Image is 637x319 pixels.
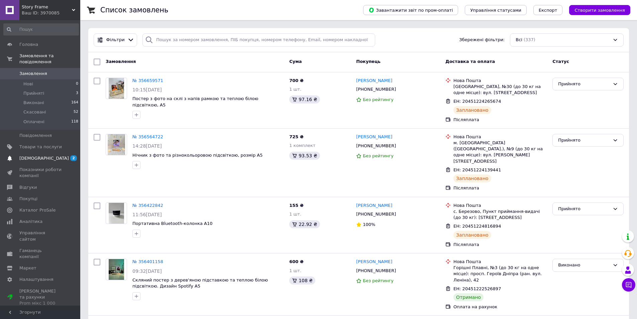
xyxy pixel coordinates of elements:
span: Без рейтингу [363,278,394,283]
a: Скляний постер з дерев'яною підставкою та теплою білою підсвіткою. Дизайн Spotify А5 [132,277,268,289]
div: Отримано [453,293,484,301]
button: Чат з покупцем [622,278,635,292]
div: 93.53 ₴ [289,152,320,160]
span: Управління статусами [470,8,521,13]
span: Замовлення [19,71,47,77]
button: Управління статусами [465,5,527,15]
span: 725 ₴ [289,134,304,139]
span: Фільтри [106,37,125,43]
span: 1 комплект [289,143,315,148]
div: Післяплата [453,117,547,123]
a: Фото товару [106,203,127,224]
a: Створити замовлення [562,7,630,12]
div: 97.16 ₴ [289,95,320,103]
span: Покупці [19,196,37,202]
span: 09:32[DATE] [132,268,162,274]
span: Управління сайтом [19,230,62,242]
div: с. Березово, Пункт приймання-видачі (до 30 кг): [STREET_ADDRESS] [453,209,547,221]
span: Без рейтингу [363,153,394,158]
div: Ваш ID: 3970085 [22,10,80,16]
a: [PERSON_NAME] [356,203,392,209]
span: Аналітика [19,219,42,225]
span: 100% [363,222,375,227]
span: Оплачені [23,119,44,125]
span: Відгуки [19,184,37,190]
span: Доставка та оплата [445,59,495,64]
input: Пошук за номером замовлення, ПІБ покупця, номером телефону, Email, номером накладної [142,33,375,47]
span: 700 ₴ [289,78,304,83]
div: Нова Пошта [453,203,547,209]
span: 1 шт. [289,212,301,217]
div: Післяплата [453,242,547,248]
span: 0 [76,81,78,87]
a: № 356401158 [132,259,163,264]
span: Показники роботи компанії [19,167,62,179]
span: 14:28[DATE] [132,143,162,149]
span: 118 [71,119,78,125]
img: Фото товару [108,134,125,155]
span: 1 шт. [289,268,301,273]
span: Замовлення та повідомлення [19,53,80,65]
span: Створити замовлення [574,8,625,13]
span: ЕН: 20451222526897 [453,286,501,291]
div: [PHONE_NUMBER] [355,85,397,94]
a: Постер з фото на склі з напів рамкою та теплою білою підсвіткою, А5 [132,96,258,107]
span: 52 [74,109,78,115]
span: Експорт [539,8,557,13]
span: ЕН: 20451224265674 [453,99,501,104]
span: Головна [19,42,38,48]
div: Заплановано [453,106,491,114]
a: [PERSON_NAME] [356,259,392,265]
span: Виконані [23,100,44,106]
span: 3 [76,90,78,96]
span: Без рейтингу [363,97,394,102]
span: Маркет [19,265,36,271]
span: Каталог ProSale [19,207,56,213]
a: Нічник з фото та різнокольоровою підсвіткою, розмір А5 [132,153,263,158]
a: Портативна Bluetooth-колонка A10 [132,221,213,226]
span: 2 [70,155,77,161]
div: Заплановано [453,174,491,182]
div: [PHONE_NUMBER] [355,142,397,150]
div: 22.92 ₴ [289,220,320,228]
input: Пошук [3,23,79,35]
span: Повідомлення [19,133,52,139]
span: [DEMOGRAPHIC_DATA] [19,155,69,161]
span: Всі [516,37,522,43]
div: Післяплата [453,185,547,191]
span: Скасовані [23,109,46,115]
div: Горішні Плавні, №3 (до 30 кг на одне місце): просп. Героїв Дніпра (ран. вул. Леніна), 42 [453,265,547,283]
span: Замовлення [106,59,136,64]
a: [PERSON_NAME] [356,78,392,84]
div: Нова Пошта [453,78,547,84]
span: Товари та послуги [19,144,62,150]
div: Заплановано [453,231,491,239]
div: [GEOGRAPHIC_DATA], №30 (до 30 кг на одне місце): вул. [STREET_ADDRESS] [453,84,547,96]
span: Гаманець компанії [19,248,62,260]
div: [PHONE_NUMBER] [355,210,397,219]
h1: Список замовлень [100,6,168,14]
div: Прийнято [558,137,610,144]
div: Prom мікс 1 000 [19,300,62,306]
div: Нова Пошта [453,134,547,140]
a: Фото товару [106,78,127,99]
div: Нова Пошта [453,259,547,265]
span: 155 ₴ [289,203,304,208]
a: № 356422842 [132,203,163,208]
a: № 356564722 [132,134,163,139]
span: Story Frame [22,4,72,10]
a: № 356659571 [132,78,163,83]
div: м. [GEOGRAPHIC_DATA] ([GEOGRAPHIC_DATA].), №9 (до 30 кг на одне місце): вул. [PERSON_NAME][STREET... [453,140,547,164]
div: 108 ₴ [289,276,315,285]
span: Прийняті [23,90,44,96]
span: (337) [524,37,535,42]
button: Експорт [533,5,563,15]
span: Налаштування [19,276,54,283]
span: [PERSON_NAME] та рахунки [19,288,62,307]
span: Нові [23,81,33,87]
div: Прийнято [558,206,610,213]
a: Фото товару [106,259,127,280]
div: Оплата на рахунок [453,304,547,310]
